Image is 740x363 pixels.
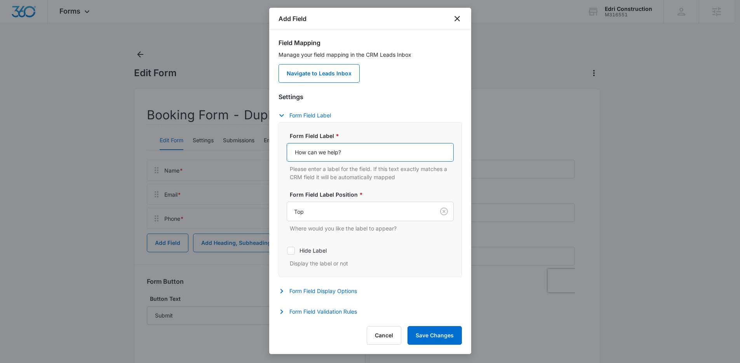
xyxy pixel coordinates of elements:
label: Form Field Label [290,132,457,140]
p: Where would you like the label to appear? [290,224,454,232]
h3: Settings [279,92,462,101]
button: Form Field Label [279,111,339,120]
button: Cancel [367,326,401,345]
a: Navigate to Leads Inbox [279,64,360,83]
button: Clear [438,205,450,218]
label: Hide Label [287,246,454,255]
button: Form Field Validation Rules [279,307,365,316]
h3: Field Mapping [279,38,462,47]
iframe: reCAPTCHA [153,126,253,150]
h1: Add Field [279,14,306,23]
p: Please enter a label for the field. If this text exactly matches a CRM field it will be automatic... [290,165,454,181]
button: Form Field Display Options [279,286,365,296]
p: Manage your field mapping in the CRM Leads Inbox [279,51,462,59]
label: Form Field Label Position [290,190,457,199]
input: Form Field Label [287,143,454,162]
button: Save Changes [407,326,462,345]
span: Submit [5,134,24,141]
p: Display the label or not [290,259,454,267]
button: close [453,14,462,23]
